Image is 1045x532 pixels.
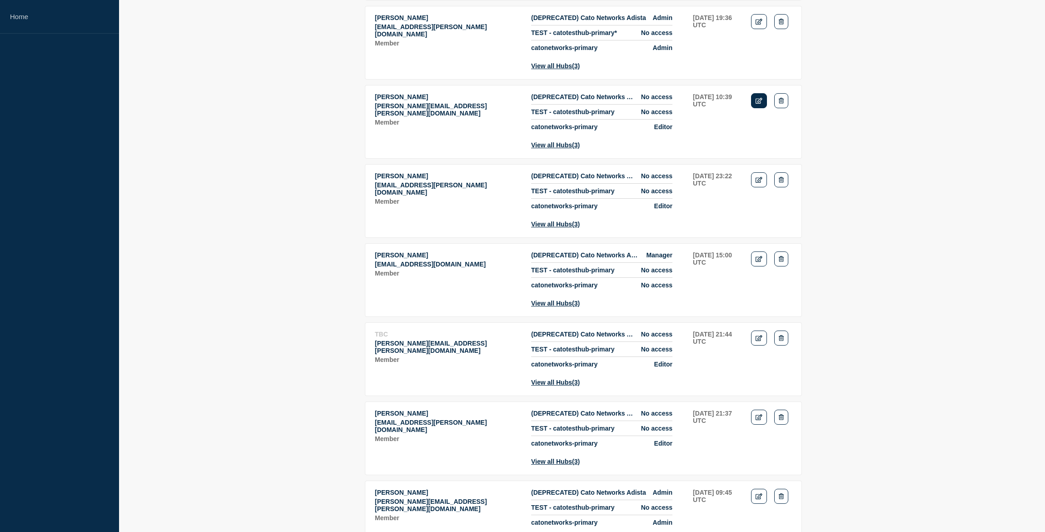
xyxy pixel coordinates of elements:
[692,330,741,386] td: Last sign-in: 2025-08-25 21:44 UTC
[654,361,672,368] span: Editor
[654,123,672,130] span: Editor
[531,93,672,105] li: Access to Hub (DEPRECATED) Cato Networks Adista with role No access
[751,331,767,346] a: Edit
[572,62,580,70] span: (3)
[531,504,615,511] span: TEST - catotesthub-primary
[751,93,767,108] a: Edit
[531,281,597,289] span: catonetworks-primary
[375,172,521,180] p: Name: Arjay Javier
[375,270,521,277] p: Role: Member
[774,489,788,504] button: Delete
[641,29,672,36] span: No access
[375,93,521,100] p: Name: Allan Capulong Jr.
[531,342,672,357] li: Access to Hub TEST - catotesthub-primary with role No access
[641,266,672,274] span: No access
[375,331,521,338] p: Name: TBC
[531,361,597,368] span: catonetworks-primary
[375,119,521,126] p: Role: Member
[654,202,672,210] span: Editor
[751,251,767,266] a: Edit
[531,440,597,447] span: catonetworks-primary
[652,44,672,51] span: Admin
[641,346,672,353] span: No access
[531,29,622,36] span: TEST - catotesthub-primary
[774,93,788,108] button: Delete
[531,184,672,199] li: Access to Hub TEST - catotesthub-primary with role No access
[375,251,521,259] p: Name: Tzach Solomon
[375,435,521,442] p: Role: Member
[641,504,672,511] span: No access
[531,40,672,51] li: Access to Hub catonetworks-primary with role Admin
[652,14,672,21] span: Admin
[531,379,580,386] button: View all Hubs(3)
[641,172,672,180] span: No access
[375,514,521,522] p: Role: Member
[375,102,521,117] p: Email: allan.capulong@catonetworks.com
[375,93,428,100] span: [PERSON_NAME]
[641,425,672,432] span: No access
[774,14,788,29] button: Delete
[751,489,767,504] a: Edit
[531,346,615,353] span: TEST - catotesthub-primary
[531,278,672,289] li: Access to Hub catonetworks-primary with role No access
[531,331,636,338] span: (DEPRECATED) Cato Networks Adista
[531,187,615,195] span: TEST - catotesthub-primary
[774,410,788,425] button: Delete
[531,14,646,21] span: (DEPRECATED) Cato Networks Adista
[375,419,521,433] p: Email: geancarlo.casado@catonetworks.com
[531,500,672,515] li: Access to Hub TEST - catotesthub-primary with role No access
[531,62,580,70] button: View all Hubs(3)
[641,331,672,338] span: No access
[375,489,521,496] p: Name: Shlomo Elba
[375,40,521,47] p: Role: Member
[531,251,672,263] li: Access to Hub (DEPRECATED) Cato Networks Adista with role Manager
[774,172,788,187] button: Delete
[751,93,792,149] td: Actions: Edit Delete
[751,172,767,187] a: Edit
[531,331,672,342] li: Access to Hub (DEPRECATED) Cato Networks Adista with role No access
[774,251,788,266] button: Delete
[692,14,741,70] td: Last sign-in: 2025-06-30 19:36 UTC
[375,340,521,354] p: Email: john.lopez@catonetworks.com
[531,44,597,51] span: catonetworks-primary
[375,181,521,196] p: Email: arjay.javier@catonetworks.com
[751,14,767,29] a: Edit
[531,93,636,100] span: (DEPRECATED) Cato Networks Adista
[375,498,521,512] p: Email: shlomo.elba@catonetworks.com
[375,172,428,180] span: [PERSON_NAME]
[652,519,672,526] span: Admin
[531,14,672,25] li: Access to Hub (DEPRECATED) Cato Networks Adista with role Admin
[751,330,792,386] td: Actions: Edit Delete
[641,108,672,115] span: No access
[646,251,672,259] span: Manager
[375,261,521,268] p: Email: tzach@catonetworks.com
[692,409,741,466] td: Last sign-in: 2025-08-21 21:37 UTC
[531,108,615,115] span: TEST - catotesthub-primary
[751,410,767,425] a: Edit
[531,263,672,278] li: Access to Hub TEST - catotesthub-primary with role No access
[531,25,672,40] li: Access to Hub TEST - catotesthub-primary with role No access
[652,489,672,496] span: Admin
[774,331,788,346] button: Delete
[531,300,580,307] button: View all Hubs(3)
[531,221,580,228] button: View all Hubs(3)
[531,357,672,368] li: Access to Hub catonetworks-primary with role Editor
[531,172,636,180] span: (DEPRECATED) Cato Networks Adista
[375,198,521,205] p: Role: Member
[531,489,646,496] span: (DEPRECATED) Cato Networks Adista
[531,120,672,130] li: Access to Hub catonetworks-primary with role Editor
[572,379,580,386] span: (3)
[375,331,388,338] span: TBC
[375,410,521,417] p: Name: Geancarlo Hernandez
[572,221,580,228] span: (3)
[692,251,741,307] td: Last sign-in: 2024-06-05 15:00 UTC
[531,458,580,465] button: View all Hubs(3)
[531,251,641,259] span: (DEPRECATED) Cato Networks Adista
[751,409,792,466] td: Actions: Edit Delete
[641,410,672,417] span: No access
[375,251,428,259] span: [PERSON_NAME]
[572,141,580,149] span: (3)
[531,436,672,447] li: Access to Hub catonetworks-primary with role Editor
[531,172,672,184] li: Access to Hub (DEPRECATED) Cato Networks Adista with role No access
[654,440,672,447] span: Editor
